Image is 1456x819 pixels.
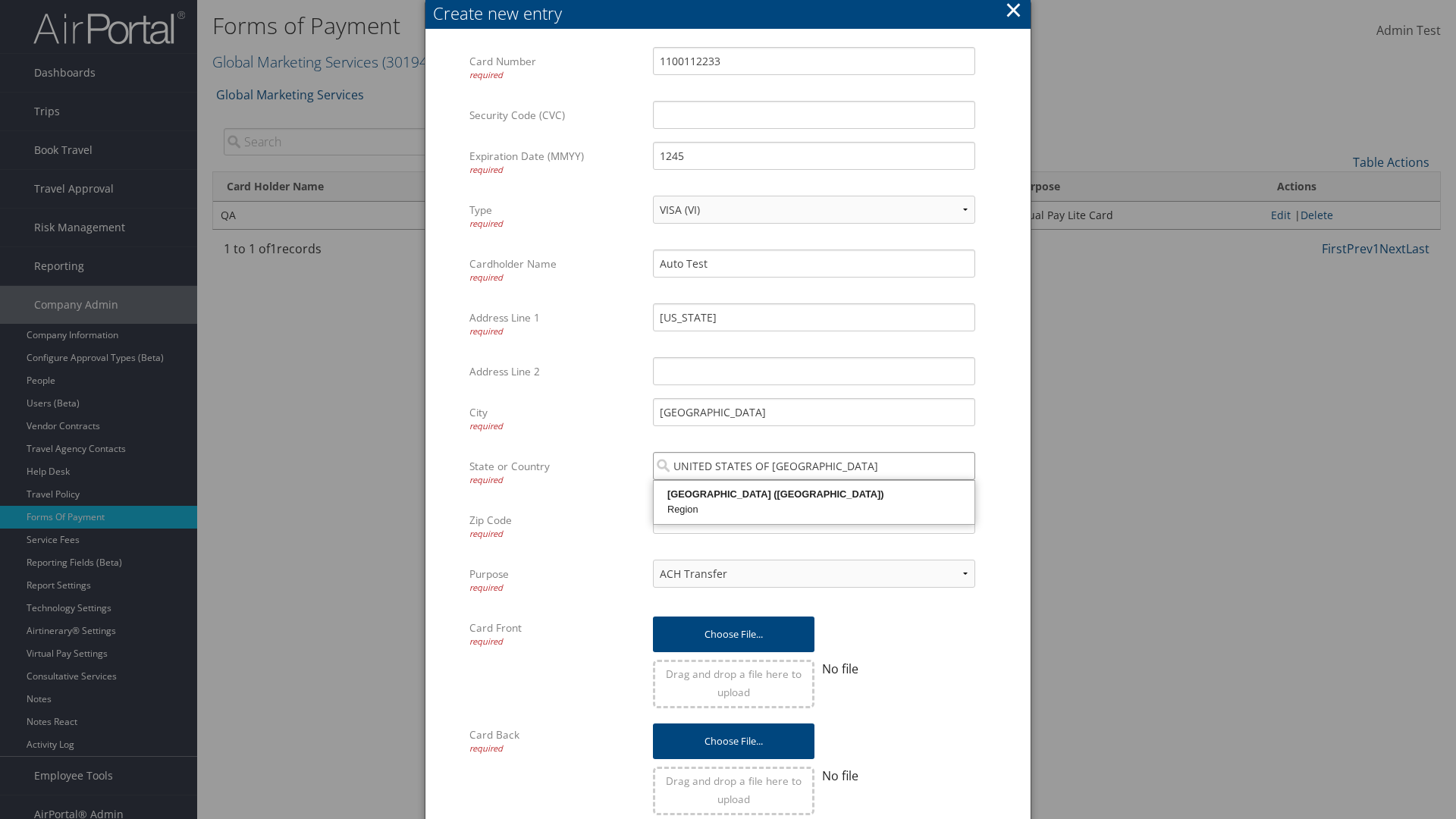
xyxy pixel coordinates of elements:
span: required [469,474,503,485]
span: required [469,742,503,754]
span: No file [822,661,858,677]
label: Card Front [469,613,642,655]
label: Expiration Date (MMYY) [469,142,642,184]
span: required [469,271,503,283]
label: State or Country [469,452,642,494]
div: Create new entry [433,2,1031,25]
label: Type [469,196,642,237]
span: required [469,325,503,337]
span: required [469,528,503,539]
span: Drag and drop a file here to upload [666,667,802,699]
label: Card Back [469,720,642,762]
span: required [469,582,503,593]
label: Zip Code [469,506,642,548]
span: required [469,69,503,80]
span: required [469,218,503,229]
span: Drag and drop a file here to upload [666,773,802,806]
label: Purpose [469,560,642,601]
label: City [469,398,642,440]
label: Cardholder Name [469,249,642,291]
span: required [469,164,503,175]
span: No file [822,767,858,784]
div: [GEOGRAPHIC_DATA] ([GEOGRAPHIC_DATA]) [656,487,972,502]
label: Card Number [469,47,642,89]
label: Address Line 2 [469,357,642,386]
label: Address Line 1 [469,303,642,345]
span: required [469,420,503,431]
span: required [469,635,503,647]
label: Security Code (CVC) [469,101,642,130]
div: Region [656,502,972,517]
